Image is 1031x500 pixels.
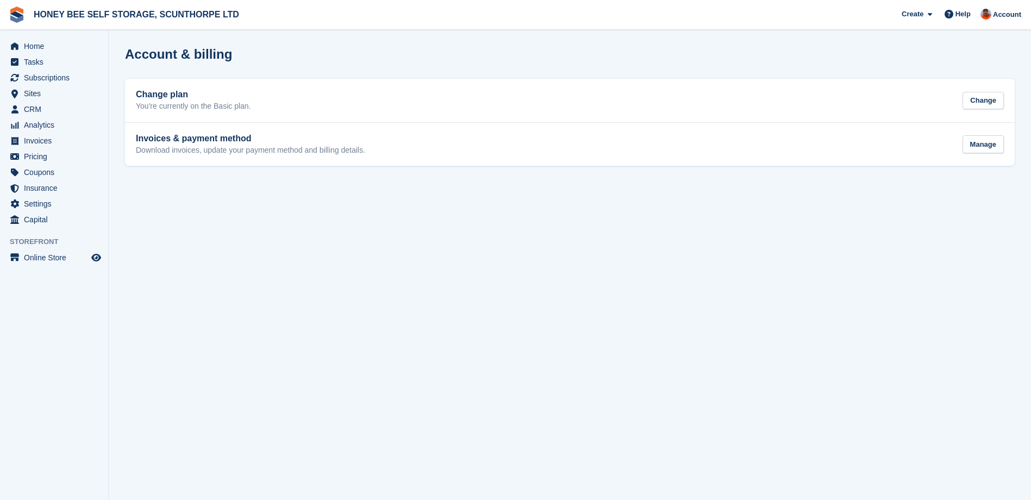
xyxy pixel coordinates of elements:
span: Tasks [24,54,89,70]
span: Capital [24,212,89,227]
a: menu [5,165,103,180]
p: You're currently on the Basic plan. [136,102,251,111]
h1: Account & billing [125,47,232,61]
h2: Change plan [136,90,251,99]
a: menu [5,180,103,196]
span: Settings [24,196,89,211]
a: HONEY BEE SELF STORAGE, SCUNTHORPE LTD [29,5,243,23]
a: menu [5,250,103,265]
span: Help [955,9,971,20]
a: menu [5,102,103,117]
span: Coupons [24,165,89,180]
span: Account [993,9,1021,20]
a: menu [5,86,103,101]
a: menu [5,70,103,85]
span: Analytics [24,117,89,133]
a: Change plan You're currently on the Basic plan. Change [125,79,1015,122]
a: menu [5,196,103,211]
span: Pricing [24,149,89,164]
span: CRM [24,102,89,117]
h2: Invoices & payment method [136,134,365,143]
span: Create [902,9,923,20]
span: Insurance [24,180,89,196]
a: Invoices & payment method Download invoices, update your payment method and billing details. Manage [125,123,1015,166]
span: Online Store [24,250,89,265]
div: Manage [963,135,1004,153]
a: Preview store [90,251,103,264]
span: Sites [24,86,89,101]
a: menu [5,149,103,164]
a: menu [5,133,103,148]
a: menu [5,117,103,133]
span: Home [24,39,89,54]
p: Download invoices, update your payment method and billing details. [136,146,365,155]
span: Invoices [24,133,89,148]
a: menu [5,39,103,54]
span: Storefront [10,236,108,247]
div: Change [963,92,1004,110]
img: Abbie Tucker [980,9,991,20]
img: stora-icon-8386f47178a22dfd0bd8f6a31ec36ba5ce8667c1dd55bd0f319d3a0aa187defe.svg [9,7,25,23]
a: menu [5,54,103,70]
a: menu [5,212,103,227]
span: Subscriptions [24,70,89,85]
